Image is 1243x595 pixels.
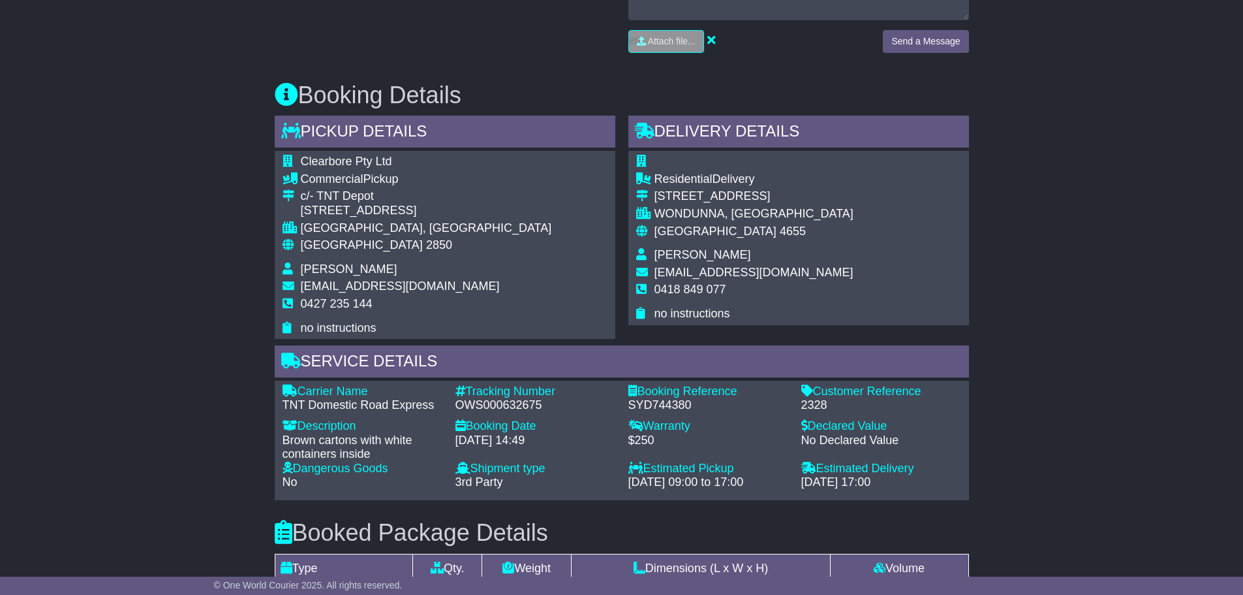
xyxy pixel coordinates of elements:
span: no instructions [654,307,730,320]
div: 2328 [801,398,961,413]
td: Dimensions (L x W x H) [572,554,830,583]
div: TNT Domestic Road Express [283,398,442,413]
div: WONDUNNA, [GEOGRAPHIC_DATA] [654,207,853,221]
div: SYD744380 [628,398,788,413]
div: Pickup Details [275,116,615,151]
div: c/- TNT Depot [301,189,552,204]
span: 4655 [780,225,806,238]
div: [STREET_ADDRESS] [654,189,853,204]
span: [PERSON_NAME] [654,248,751,261]
div: Description [283,419,442,434]
span: 2850 [426,238,452,251]
span: 3rd Party [455,475,503,489]
h3: Booked Package Details [275,520,969,546]
div: Booking Reference [628,385,788,399]
div: Shipment type [455,462,615,476]
div: Pickup [301,172,552,187]
span: no instructions [301,321,376,334]
span: Residential [654,172,713,185]
div: Delivery Details [628,116,969,151]
span: [EMAIL_ADDRESS][DOMAIN_NAME] [301,280,500,293]
div: [STREET_ADDRESS] [301,204,552,218]
div: Booking Date [455,419,615,434]
div: No Declared Value [801,434,961,448]
span: [GEOGRAPHIC_DATA] [301,238,423,251]
div: [GEOGRAPHIC_DATA], [GEOGRAPHIC_DATA] [301,221,552,236]
div: OWS000632675 [455,398,615,413]
td: Weight [482,554,572,583]
div: Estimated Pickup [628,462,788,476]
div: Warranty [628,419,788,434]
span: © One World Courier 2025. All rights reserved. [214,580,403,590]
div: $250 [628,434,788,448]
span: Clearbore Pty Ltd [301,155,392,168]
div: Dangerous Goods [283,462,442,476]
h3: Booking Details [275,82,969,108]
span: [GEOGRAPHIC_DATA] [654,225,776,238]
td: Qty. [413,554,482,583]
button: Send a Message [883,30,968,53]
div: Tracking Number [455,385,615,399]
span: 0418 849 077 [654,283,726,296]
span: [EMAIL_ADDRESS][DOMAIN_NAME] [654,266,853,279]
div: Brown cartons with white containers inside [283,434,442,462]
div: [DATE] 09:00 to 17:00 [628,475,788,490]
div: Service Details [275,346,969,381]
span: No [283,475,298,489]
td: Volume [830,554,968,583]
span: Commercial [301,172,363,185]
div: Estimated Delivery [801,462,961,476]
div: Declared Value [801,419,961,434]
span: 0427 235 144 [301,297,373,310]
td: Type [275,554,413,583]
div: [DATE] 17:00 [801,475,961,490]
div: Customer Reference [801,385,961,399]
span: [PERSON_NAME] [301,263,397,276]
div: Delivery [654,172,853,187]
div: [DATE] 14:49 [455,434,615,448]
div: Carrier Name [283,385,442,399]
